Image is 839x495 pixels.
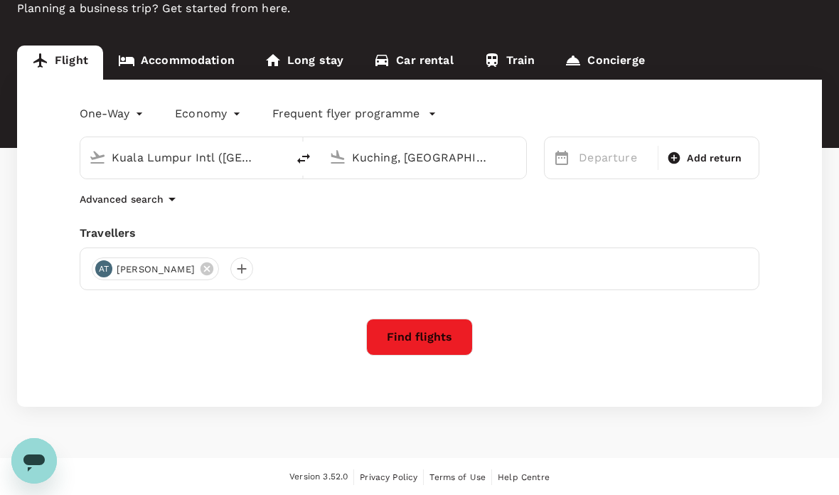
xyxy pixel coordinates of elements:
[429,472,486,482] span: Terms of Use
[95,260,112,277] div: AT
[112,147,257,169] input: Depart from
[80,225,759,242] div: Travellers
[289,470,348,484] span: Version 3.52.0
[366,319,473,356] button: Find flights
[360,472,417,482] span: Privacy Policy
[358,46,469,80] a: Car rental
[277,156,279,159] button: Open
[250,46,358,80] a: Long stay
[352,147,497,169] input: Going to
[175,102,244,125] div: Economy
[287,142,321,176] button: delete
[579,149,649,166] p: Departure
[92,257,219,280] div: AT[PERSON_NAME]
[272,105,419,122] p: Frequent flyer programme
[11,438,57,484] iframe: Button to launch messaging window
[516,156,519,159] button: Open
[80,192,164,206] p: Advanced search
[80,102,146,125] div: One-Way
[80,191,181,208] button: Advanced search
[550,46,659,80] a: Concierge
[687,151,742,166] span: Add return
[103,46,250,80] a: Accommodation
[360,469,417,485] a: Privacy Policy
[429,469,486,485] a: Terms of Use
[498,469,550,485] a: Help Centre
[17,46,103,80] a: Flight
[272,105,437,122] button: Frequent flyer programme
[469,46,550,80] a: Train
[108,262,203,277] span: [PERSON_NAME]
[498,472,550,482] span: Help Centre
